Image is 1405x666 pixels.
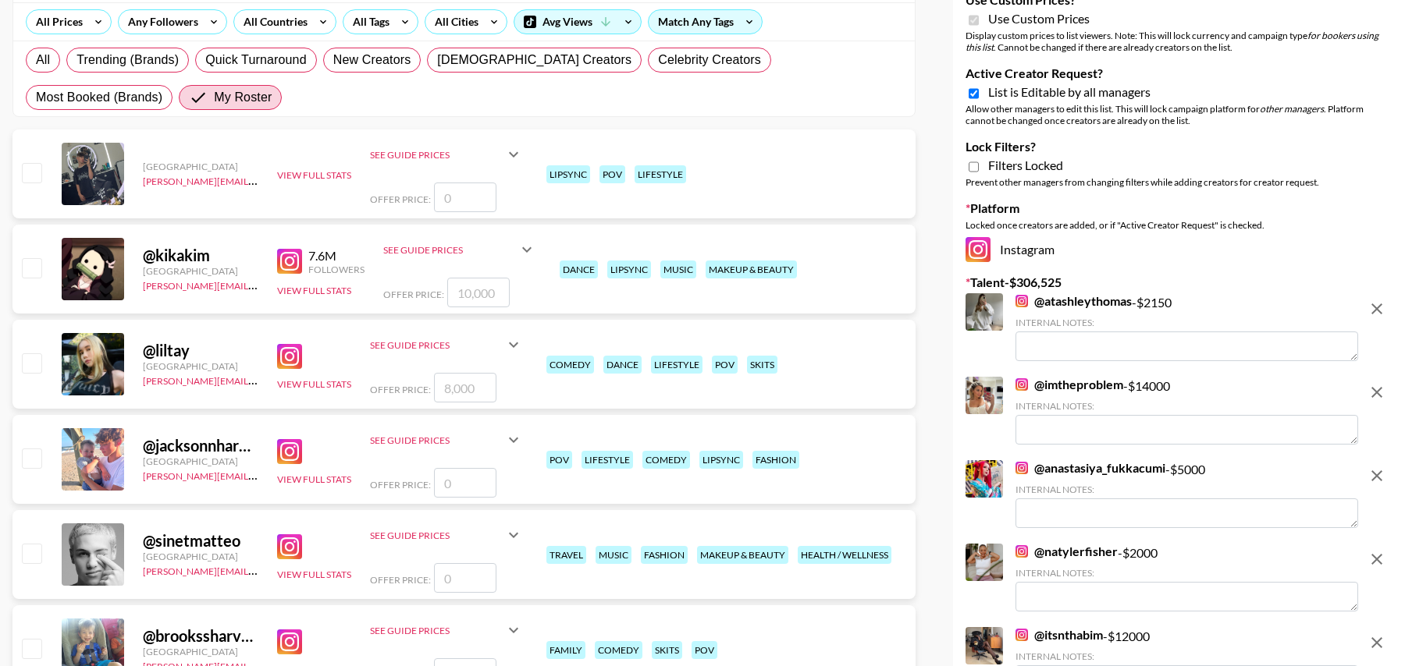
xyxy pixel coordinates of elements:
[966,139,1393,154] label: Lock Filters?
[370,339,504,351] div: See Guide Prices
[143,626,258,646] div: @ brookssharveyy
[697,546,788,564] div: makeup & beauty
[966,219,1393,231] div: Locked once creators are added, or if "Active Creator Request" is checked.
[692,641,717,659] div: pov
[434,182,496,212] input: 0
[798,546,891,564] div: health / wellness
[434,373,496,402] input: 8,000
[143,360,258,372] div: [GEOGRAPHIC_DATA]
[143,455,258,467] div: [GEOGRAPHIC_DATA]
[651,356,702,374] div: lifestyle
[434,468,496,498] input: 0
[596,546,631,564] div: music
[308,264,365,275] div: Followers
[143,372,374,387] a: [PERSON_NAME][EMAIL_ADDRESS][DOMAIN_NAME]
[370,574,431,586] span: Offer Price:
[277,569,351,580] button: View Full Stats
[988,11,1090,27] span: Use Custom Prices
[706,260,797,278] div: makeup & beauty
[143,646,258,657] div: [GEOGRAPHIC_DATA]
[383,244,518,256] div: See Guide Prices
[966,66,1393,81] label: Active Creator Request?
[1361,627,1393,658] button: remove
[277,534,302,559] img: Instagram
[143,341,258,360] div: @ liltay
[27,10,86,34] div: All Prices
[36,88,162,107] span: Most Booked (Brands)
[370,516,523,554] div: See Guide Prices
[277,285,351,296] button: View Full Stats
[546,546,586,564] div: travel
[36,51,50,69] span: All
[437,51,631,69] span: [DEMOGRAPHIC_DATA] Creators
[214,88,272,107] span: My Roster
[966,176,1393,188] div: Prevent other managers from changing filters while adding creators for creator request.
[660,260,696,278] div: music
[370,149,504,161] div: See Guide Prices
[1016,545,1028,558] img: Instagram
[277,439,302,464] img: Instagram
[76,51,179,69] span: Trending (Brands)
[546,356,594,374] div: comedy
[383,289,444,300] span: Offer Price:
[699,451,743,469] div: lipsync
[642,451,690,469] div: comedy
[1016,544,1118,559] a: @natylerfisher
[658,51,761,69] span: Celebrity Creators
[370,326,523,363] div: See Guide Prices
[1016,317,1358,328] div: Internal Notes:
[370,479,431,491] span: Offer Price:
[560,260,598,278] div: dance
[966,275,1393,290] label: Talent - $ 306,525
[603,356,642,374] div: dance
[434,563,496,593] input: 0
[1016,484,1358,495] div: Internal Notes:
[546,165,590,183] div: lipsync
[277,249,302,274] img: Instagram
[370,384,431,395] span: Offer Price:
[143,562,374,577] a: [PERSON_NAME][EMAIL_ADDRESS][DOMAIN_NAME]
[205,51,307,69] span: Quick Turnaround
[1361,293,1393,324] button: remove
[1260,103,1324,115] em: other managers
[370,136,523,173] div: See Guide Prices
[277,169,351,181] button: View Full Stats
[1016,650,1358,662] div: Internal Notes:
[966,30,1393,53] div: Display custom prices to list viewers. Note: This will lock currency and campaign type . Cannot b...
[988,158,1063,173] span: Filters Locked
[1016,460,1358,528] div: - $ 5000
[1361,377,1393,408] button: remove
[143,436,258,455] div: @ jacksonnharveyy
[333,51,411,69] span: New Creators
[1016,293,1358,361] div: - $ 2150
[277,378,351,390] button: View Full Stats
[649,10,762,34] div: Match Any Tags
[599,165,625,183] div: pov
[143,161,258,172] div: [GEOGRAPHIC_DATA]
[1016,627,1103,643] a: @itsnthabim
[1016,544,1358,611] div: - $ 2000
[370,611,523,649] div: See Guide Prices
[966,200,1393,216] label: Platform
[1016,293,1132,309] a: @atashleythomas
[370,530,504,541] div: See Guide Prices
[966,237,991,262] img: Instagram
[1016,460,1165,476] a: @anastasiya_fukkacumi
[546,451,572,469] div: pov
[143,551,258,562] div: [GEOGRAPHIC_DATA]
[1361,460,1393,491] button: remove
[447,278,510,307] input: 10,000
[143,277,374,292] a: [PERSON_NAME][EMAIL_ADDRESS][DOMAIN_NAME]
[143,467,374,482] a: [PERSON_NAME][EMAIL_ADDRESS][DOMAIN_NAME]
[1016,377,1358,445] div: - $ 14000
[712,356,738,374] div: pov
[119,10,201,34] div: Any Followers
[143,265,258,277] div: [GEOGRAPHIC_DATA]
[425,10,482,34] div: All Cities
[988,84,1151,100] span: List is Editable by all managers
[370,625,504,636] div: See Guide Prices
[966,237,1393,262] div: Instagram
[966,103,1393,126] div: Allow other managers to edit this list. This will lock campaign platform for . Platform cannot be...
[607,260,651,278] div: lipsync
[635,165,686,183] div: lifestyle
